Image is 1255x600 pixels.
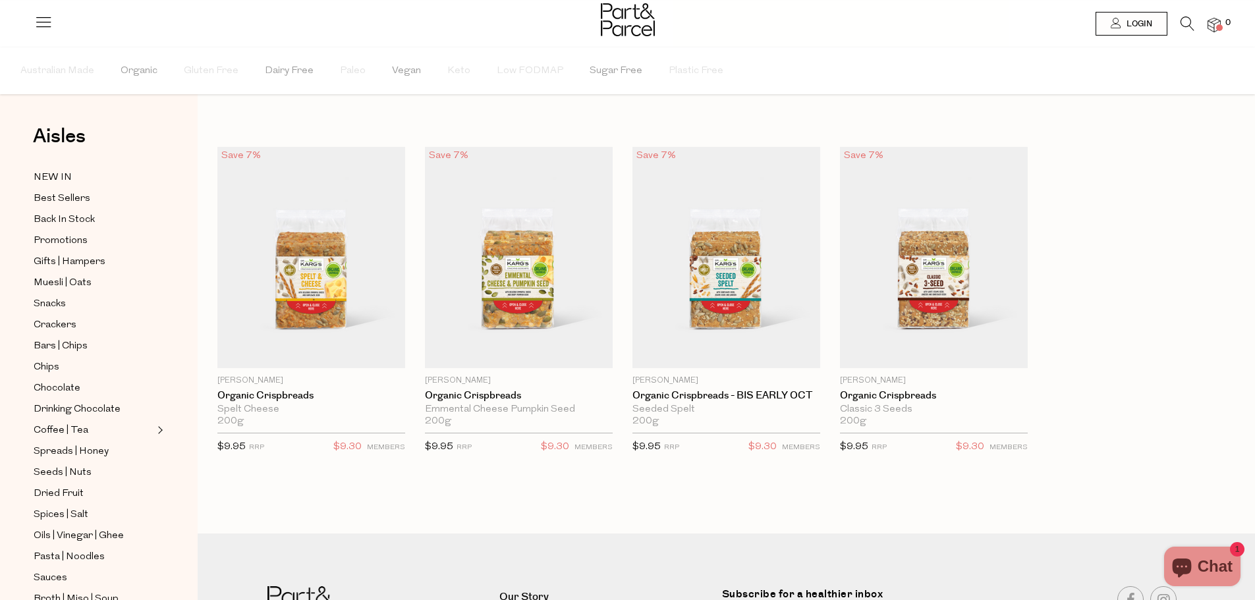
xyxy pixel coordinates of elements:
[601,3,655,36] img: Part&Parcel
[840,375,1028,387] p: [PERSON_NAME]
[217,404,405,416] div: Spelt Cheese
[34,211,153,228] a: Back In Stock
[34,190,153,207] a: Best Sellers
[1208,18,1221,32] a: 0
[34,528,153,544] a: Oils | Vinegar | Ghee
[632,147,820,368] img: Organic Crispbreads - BIS EARLY OCT
[34,486,84,502] span: Dried Fruit
[392,48,421,94] span: Vegan
[154,422,163,438] button: Expand/Collapse Coffee | Tea
[782,444,820,451] small: MEMBERS
[34,339,88,354] span: Bars | Chips
[497,48,563,94] span: Low FODMAP
[457,444,472,451] small: RRP
[121,48,157,94] span: Organic
[541,439,569,456] span: $9.30
[34,212,95,228] span: Back In Stock
[34,549,105,565] span: Pasta | Noodles
[217,375,405,387] p: [PERSON_NAME]
[34,360,59,375] span: Chips
[34,570,67,586] span: Sauces
[34,507,88,523] span: Spices | Salt
[664,444,679,451] small: RRP
[574,444,613,451] small: MEMBERS
[425,375,613,387] p: [PERSON_NAME]
[1222,17,1234,29] span: 0
[425,390,613,402] a: Organic Crispbreads
[34,296,66,312] span: Snacks
[840,442,868,452] span: $9.95
[425,442,453,452] span: $9.95
[632,375,820,387] p: [PERSON_NAME]
[425,404,613,416] div: Emmental Cheese Pumpkin Seed
[34,465,92,481] span: Seeds | Nuts
[34,170,72,186] span: NEW IN
[217,147,405,368] img: Organic Crispbreads
[425,416,451,427] span: 200g
[34,317,153,333] a: Crackers
[34,443,153,460] a: Spreads | Honey
[669,48,723,94] span: Plastic Free
[33,122,86,151] span: Aisles
[840,147,1028,368] img: Organic Crispbreads
[367,444,405,451] small: MEMBERS
[34,422,153,439] a: Coffee | Tea
[34,338,153,354] a: Bars | Chips
[34,401,153,418] a: Drinking Chocolate
[1123,18,1152,30] span: Login
[632,442,661,452] span: $9.95
[425,147,613,368] img: Organic Crispbreads
[34,317,76,333] span: Crackers
[34,275,92,291] span: Muesli | Oats
[34,233,88,249] span: Promotions
[340,48,366,94] span: Paleo
[217,416,244,427] span: 200g
[840,404,1028,416] div: Classic 3 Seeds
[34,254,153,270] a: Gifts | Hampers
[872,444,887,451] small: RRP
[1160,547,1244,589] inbox-online-store-chat: Shopify online store chat
[217,390,405,402] a: Organic Crispbreads
[590,48,642,94] span: Sugar Free
[34,296,153,312] a: Snacks
[249,444,264,451] small: RRP
[333,439,362,456] span: $9.30
[20,48,94,94] span: Australian Made
[34,570,153,586] a: Sauces
[34,485,153,502] a: Dried Fruit
[34,191,90,207] span: Best Sellers
[840,390,1028,402] a: Organic Crispbreads
[425,147,472,165] div: Save 7%
[1096,12,1167,36] a: Login
[34,381,80,396] span: Chocolate
[34,506,153,523] a: Spices | Salt
[34,359,153,375] a: Chips
[34,464,153,481] a: Seeds | Nuts
[447,48,470,94] span: Keto
[34,528,124,544] span: Oils | Vinegar | Ghee
[748,439,777,456] span: $9.30
[34,254,105,270] span: Gifts | Hampers
[632,416,659,427] span: 200g
[184,48,238,94] span: Gluten Free
[34,169,153,186] a: NEW IN
[33,126,86,159] a: Aisles
[217,442,246,452] span: $9.95
[632,404,820,416] div: Seeded Spelt
[265,48,314,94] span: Dairy Free
[956,439,984,456] span: $9.30
[34,402,121,418] span: Drinking Chocolate
[34,444,109,460] span: Spreads | Honey
[34,423,88,439] span: Coffee | Tea
[34,232,153,249] a: Promotions
[990,444,1028,451] small: MEMBERS
[632,147,680,165] div: Save 7%
[217,147,265,165] div: Save 7%
[34,275,153,291] a: Muesli | Oats
[840,147,887,165] div: Save 7%
[34,380,153,396] a: Chocolate
[34,549,153,565] a: Pasta | Noodles
[632,390,820,402] a: Organic Crispbreads - BIS EARLY OCT
[840,416,866,427] span: 200g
